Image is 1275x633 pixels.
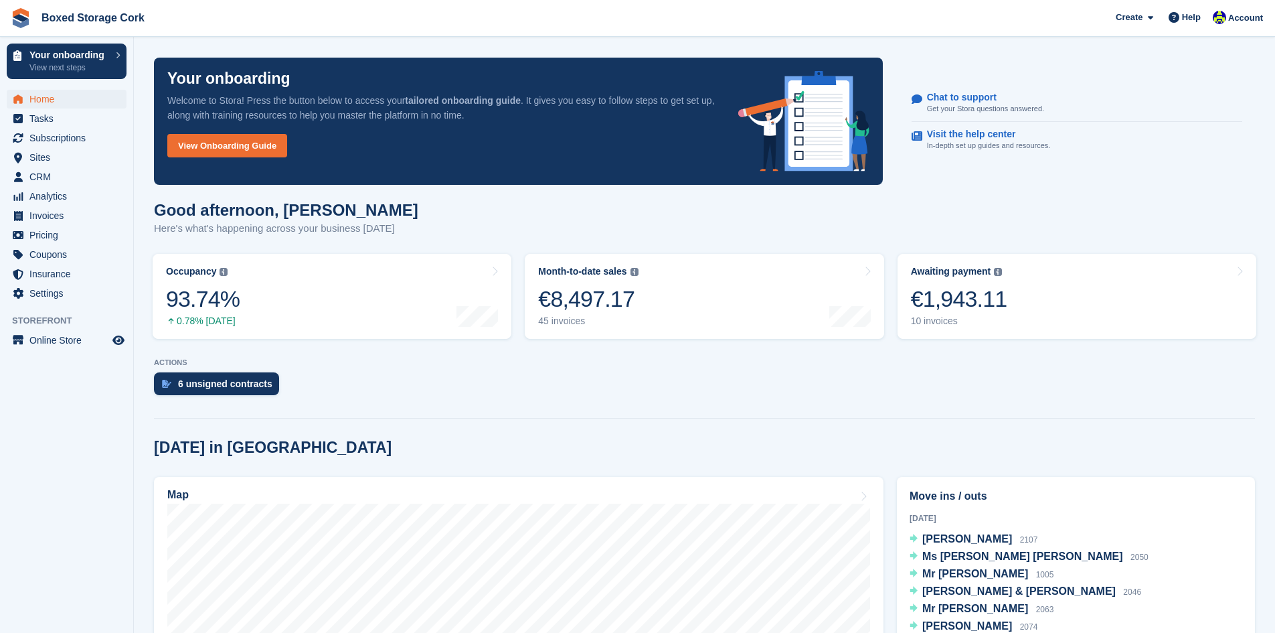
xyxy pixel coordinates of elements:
h2: Map [167,489,189,501]
span: Sites [29,148,110,167]
a: 6 unsigned contracts [154,372,286,402]
a: Month-to-date sales €8,497.17 45 invoices [525,254,883,339]
div: 45 invoices [538,315,638,327]
img: icon-info-grey-7440780725fd019a000dd9b08b2336e03edf1995a4989e88bcd33f0948082b44.svg [630,268,639,276]
div: Occupancy [166,266,216,277]
a: menu [7,265,126,283]
p: Get your Stora questions answered. [927,103,1044,115]
a: menu [7,109,126,128]
div: €8,497.17 [538,285,638,313]
span: 1005 [1036,570,1054,579]
p: Welcome to Stora! Press the button below to access your . It gives you easy to follow steps to ge... [167,93,717,123]
span: Mr [PERSON_NAME] [922,568,1028,579]
div: Month-to-date sales [538,266,626,277]
a: Ms [PERSON_NAME] [PERSON_NAME] 2050 [910,549,1149,566]
img: onboarding-info-6c161a55d2c0e0a8cae90662b2fe09162a5109e8cc188191df67fb4f79e88e88.svg [738,71,869,171]
span: Create [1116,11,1142,24]
a: Chat to support Get your Stora questions answered. [912,85,1242,122]
img: icon-info-grey-7440780725fd019a000dd9b08b2336e03edf1995a4989e88bcd33f0948082b44.svg [220,268,228,276]
a: [PERSON_NAME] 2107 [910,531,1037,549]
a: menu [7,284,126,303]
span: Help [1182,11,1201,24]
p: View next steps [29,62,109,74]
span: Coupons [29,245,110,264]
a: menu [7,90,126,109]
span: Invoices [29,206,110,225]
p: Your onboarding [29,50,109,60]
a: [PERSON_NAME] & [PERSON_NAME] 2046 [910,583,1141,601]
div: 6 unsigned contracts [178,378,272,389]
a: menu [7,167,126,186]
a: View Onboarding Guide [167,134,287,157]
span: Tasks [29,109,110,128]
span: Insurance [29,265,110,283]
a: Boxed Storage Cork [36,7,150,29]
a: menu [7,226,126,244]
span: Ms [PERSON_NAME] [PERSON_NAME] [922,551,1123,562]
span: Online Store [29,331,110,350]
a: menu [7,187,126,206]
span: Settings [29,284,110,303]
span: Mr [PERSON_NAME] [922,603,1028,614]
a: Awaiting payment €1,943.11 10 invoices [898,254,1256,339]
p: ACTIONS [154,358,1255,367]
img: icon-info-grey-7440780725fd019a000dd9b08b2336e03edf1995a4989e88bcd33f0948082b44.svg [994,268,1002,276]
span: CRM [29,167,110,186]
span: Account [1228,11,1263,25]
img: contract_signature_icon-13c848040528278c33f63329250d36e43548de30e8caae1d1a13099fd9432cc5.svg [162,380,171,388]
a: menu [7,331,126,350]
img: stora-icon-8386f47178a22dfd0bd8f6a31ec36ba5ce8667c1dd55bd0f319d3a0aa187defe.svg [11,8,31,28]
span: [PERSON_NAME] [922,533,1012,545]
h2: Move ins / outs [910,488,1242,504]
h2: [DATE] in [GEOGRAPHIC_DATA] [154,439,392,457]
a: Preview store [110,332,126,348]
div: 0.78% [DATE] [166,315,240,327]
p: Chat to support [927,92,1033,103]
p: Here's what's happening across your business [DATE] [154,221,418,236]
p: In-depth set up guides and resources. [927,140,1051,151]
img: Vincent [1213,11,1226,24]
a: Mr [PERSON_NAME] 1005 [910,566,1053,583]
div: 10 invoices [911,315,1007,327]
span: 2046 [1123,587,1141,597]
span: 2050 [1130,553,1149,562]
div: €1,943.11 [911,285,1007,313]
span: 2074 [1020,622,1038,632]
span: Pricing [29,226,110,244]
a: Mr [PERSON_NAME] 2063 [910,601,1053,618]
h1: Good afternoon, [PERSON_NAME] [154,201,418,219]
p: Your onboarding [167,71,290,86]
a: menu [7,245,126,264]
span: Home [29,90,110,109]
div: 93.74% [166,285,240,313]
p: Visit the help center [927,129,1040,140]
div: [DATE] [910,512,1242,524]
a: menu [7,206,126,225]
a: Visit the help center In-depth set up guides and resources. [912,122,1242,158]
span: [PERSON_NAME] & [PERSON_NAME] [922,585,1116,597]
strong: tailored onboarding guide [405,95,521,106]
span: [PERSON_NAME] [922,620,1012,632]
span: Analytics [29,187,110,206]
a: Occupancy 93.74% 0.78% [DATE] [153,254,511,339]
a: Your onboarding View next steps [7,44,126,79]
a: menu [7,148,126,167]
span: Subscriptions [29,129,110,147]
span: Storefront [12,314,133,328]
div: Awaiting payment [911,266,991,277]
span: 2063 [1036,605,1054,614]
span: 2107 [1020,535,1038,545]
a: menu [7,129,126,147]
